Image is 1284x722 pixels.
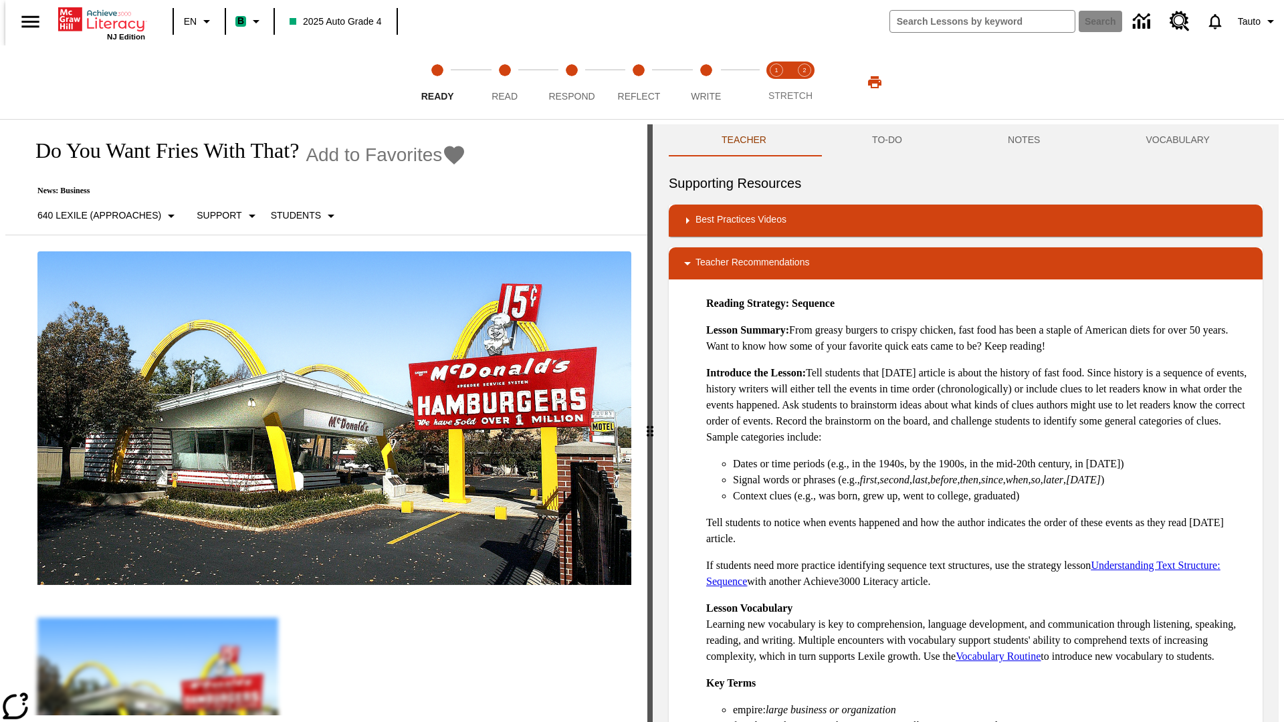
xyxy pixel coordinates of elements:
button: NOTES [955,124,1093,156]
em: when [1006,474,1029,485]
img: One of the first McDonald's stores, with the iconic red sign and golden arches. [37,251,631,586]
button: Ready step 1 of 5 [399,45,476,119]
a: Data Center [1125,3,1162,40]
span: Ready [421,91,454,102]
button: Select Student [265,204,344,228]
text: 1 [774,67,778,74]
button: Stretch Respond step 2 of 2 [785,45,824,119]
button: Profile/Settings [1233,9,1284,33]
em: later [1043,474,1063,485]
button: Print [853,70,896,94]
span: NJ Edition [107,33,145,41]
span: STRETCH [768,90,813,101]
p: Teacher Recommendations [695,255,809,271]
li: Context clues (e.g., was born, grew up, went to college, graduated) [733,488,1252,504]
li: Signal words or phrases (e.g., , , , , , , , , , ) [733,472,1252,488]
strong: Sequence [792,297,835,309]
button: VOCABULARY [1093,124,1263,156]
div: Home [58,5,145,41]
em: before [930,474,957,485]
strong: Reading Strategy: [706,297,789,309]
p: From greasy burgers to crispy chicken, fast food has been a staple of American diets for over 50 ... [706,322,1252,354]
em: since [981,474,1003,485]
li: empire: [733,702,1252,718]
button: Add to Favorites - Do You Want Fries With That? [306,143,466,166]
strong: Lesson Summary: [706,324,789,336]
div: Press Enter or Spacebar and then press right and left arrow keys to move the slider [647,124,653,722]
text: 2 [802,67,806,74]
strong: Introduce the Lesson: [706,367,806,378]
em: then [960,474,978,485]
em: last [912,474,928,485]
span: B [237,13,244,29]
span: Respond [548,91,595,102]
span: Reflect [618,91,661,102]
button: Respond step 3 of 5 [533,45,611,119]
span: Write [691,91,721,102]
button: Stretch Read step 1 of 2 [757,45,796,119]
div: activity [653,124,1279,722]
button: TO-DO [819,124,955,156]
li: Dates or time periods (e.g., in the 1940s, by the 1900s, in the mid-20th century, in [DATE]) [733,456,1252,472]
h1: Do You Want Fries With That? [21,138,299,163]
div: reading [5,124,647,715]
em: second [880,474,909,485]
span: Add to Favorites [306,144,442,166]
strong: Lesson Vocabulary [706,602,792,614]
p: Tell students to notice when events happened and how the author indicates the order of these even... [706,515,1252,547]
button: Write step 5 of 5 [667,45,745,119]
span: 2025 Auto Grade 4 [290,15,382,29]
p: Support [197,209,241,223]
h6: Supporting Resources [669,172,1263,194]
a: Vocabulary Routine [956,650,1041,662]
p: If students need more practice identifying sequence text structures, use the strategy lesson with... [706,558,1252,590]
button: Language: EN, Select a language [178,9,221,33]
button: Read step 2 of 5 [465,45,543,119]
button: Teacher [669,124,819,156]
button: Boost Class color is mint green. Change class color [230,9,270,33]
p: 640 Lexile (Approaches) [37,209,161,223]
span: Tauto [1238,15,1261,29]
div: Teacher Recommendations [669,247,1263,279]
em: large business or organization [766,704,896,715]
em: [DATE] [1066,474,1101,485]
div: Best Practices Videos [669,205,1263,237]
button: Select Lexile, 640 Lexile (Approaches) [32,204,185,228]
button: Scaffolds, Support [191,204,265,228]
p: Best Practices Videos [695,213,786,229]
button: Reflect step 4 of 5 [600,45,677,119]
p: News: Business [21,186,466,196]
button: Open side menu [11,2,50,41]
strong: Key Terms [706,677,756,689]
a: Understanding Text Structure: Sequence [706,560,1220,587]
p: Students [271,209,321,223]
span: Read [492,91,518,102]
a: Notifications [1198,4,1233,39]
span: EN [184,15,197,29]
a: Resource Center, Will open in new tab [1162,3,1198,39]
em: so [1031,474,1041,485]
div: Instructional Panel Tabs [669,124,1263,156]
input: search field [890,11,1075,32]
p: Tell students that [DATE] article is about the history of fast food. Since history is a sequence ... [706,365,1252,445]
p: Learning new vocabulary is key to comprehension, language development, and communication through ... [706,600,1252,665]
em: first [860,474,877,485]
